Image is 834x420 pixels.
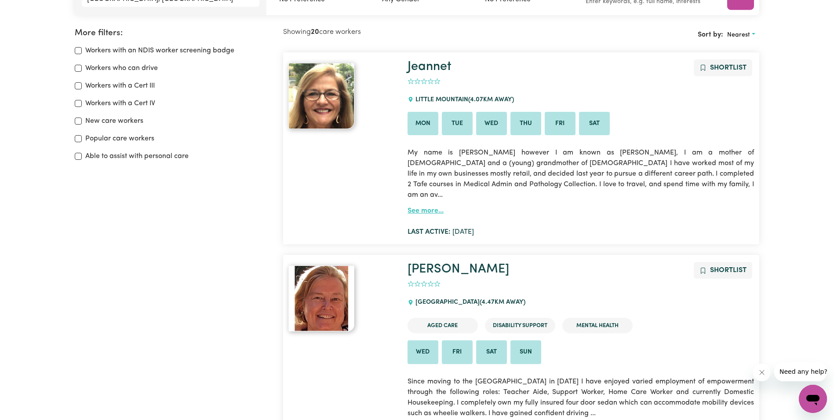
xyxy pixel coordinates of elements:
a: Melissa [288,265,397,332]
span: ( 4.47 km away) [480,299,525,306]
button: Add to shortlist [694,262,752,279]
a: Jeannet [288,63,397,129]
label: Workers with a Cert III [85,81,155,91]
li: Available on Thu [510,112,541,136]
span: Shortlist [710,267,747,274]
span: Need any help? [5,6,53,13]
span: Sort by: [698,31,723,38]
a: Jeannet [408,60,452,73]
b: Last active: [408,228,451,236]
label: New care workers [85,116,143,126]
li: Available on Sat [476,340,507,364]
li: Available on Tue [442,112,473,136]
li: Available on Fri [442,340,473,364]
div: add rating by typing an integer from 0 to 5 or pressing arrow keys [408,77,441,87]
div: LITTLE MOUNTAIN [408,88,519,112]
li: Mental Health [562,318,633,333]
a: See more... [408,207,444,214]
li: Available on Sun [510,340,541,364]
div: add rating by typing an integer from 0 to 5 or pressing arrow keys [408,279,441,289]
img: View Jeannet's profile [288,63,354,129]
label: Workers with a Cert IV [85,98,155,109]
li: Available on Wed [408,340,438,364]
span: ( 4.07 km away) [468,96,514,103]
iframe: Message from company [774,362,827,381]
li: Available on Fri [545,112,575,136]
span: [DATE] [408,228,474,236]
span: Nearest [727,32,750,38]
li: Available on Wed [476,112,507,136]
label: Able to assist with personal care [85,151,189,162]
li: Disability Support [485,318,555,333]
div: [GEOGRAPHIC_DATA] [408,291,531,314]
button: Add to shortlist [694,59,752,76]
b: 20 [311,29,319,36]
h2: Showing care workers [283,28,521,37]
li: Available on Mon [408,112,438,136]
a: [PERSON_NAME] [408,263,509,276]
li: Aged Care [408,318,478,333]
label: Workers with an NDIS worker screening badge [85,45,234,56]
li: Available on Sat [579,112,610,136]
span: Shortlist [710,64,747,71]
iframe: Close message [753,364,771,381]
label: Workers who can drive [85,63,158,74]
h2: More filters: [75,28,273,38]
iframe: Button to launch messaging window [799,385,827,413]
label: Popular care workers [85,133,154,144]
img: View Melissa's profile [288,265,354,332]
button: Sort search results [723,28,759,42]
p: My name is [PERSON_NAME] however I am known as [PERSON_NAME], I am a mother of [DEMOGRAPHIC_DATA]... [408,142,754,206]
